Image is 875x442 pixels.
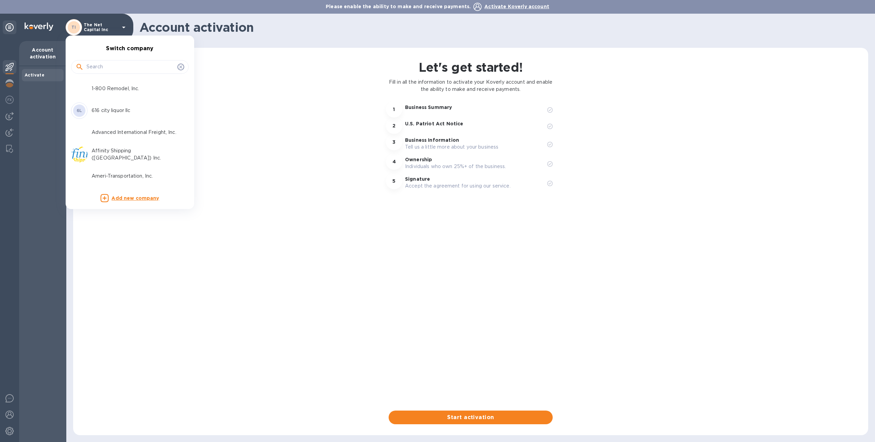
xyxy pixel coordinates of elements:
[86,62,175,72] input: Search
[92,129,178,136] p: Advanced International Freight, Inc.
[92,147,178,162] p: Affinity Shipping ([GEOGRAPHIC_DATA]) Inc.
[92,107,178,114] p: 616 city liquor llc
[111,195,159,202] p: Add new company
[92,172,178,180] p: Ameri-Transportation, Inc.
[92,85,178,92] p: 1-800 Remodel, Inc.
[77,108,82,113] b: 6L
